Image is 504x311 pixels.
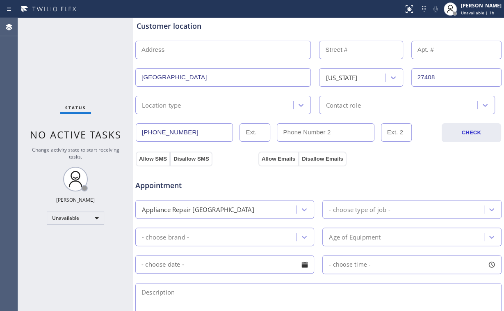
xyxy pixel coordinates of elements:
input: Street # [319,41,403,59]
div: Customer location [137,21,500,32]
div: Age of Equipment [329,232,381,242]
button: Disallow Emails [299,152,347,166]
div: [PERSON_NAME] [461,2,502,9]
input: Phone Number [136,123,233,142]
div: Location type [142,100,181,110]
button: CHECK [442,123,501,142]
input: ZIP [411,68,502,87]
input: Address [135,41,311,59]
div: [PERSON_NAME] [56,196,95,203]
input: Ext. 2 [381,123,412,142]
div: Contact role [326,100,360,110]
button: Allow SMS [136,152,170,166]
div: - choose brand - [142,232,189,242]
input: Ext. [239,123,270,142]
input: City [135,68,311,87]
div: Unavailable [47,212,104,225]
input: - choose date - [135,255,314,274]
span: Change activity state to start receiving tasks. [32,146,119,160]
span: Status [65,105,86,111]
button: Disallow SMS [170,152,212,166]
div: [US_STATE] [326,73,357,82]
input: Phone Number 2 [277,123,374,142]
span: Unavailable | 1h [461,10,494,16]
input: Apt. # [411,41,502,59]
div: Appliance Repair [GEOGRAPHIC_DATA] [142,205,254,214]
button: Mute [430,3,441,15]
span: Appointment [135,180,256,191]
button: Allow Emails [258,152,299,166]
span: - choose time - [329,260,371,268]
div: - choose type of job - [329,205,390,214]
span: No active tasks [30,128,121,141]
